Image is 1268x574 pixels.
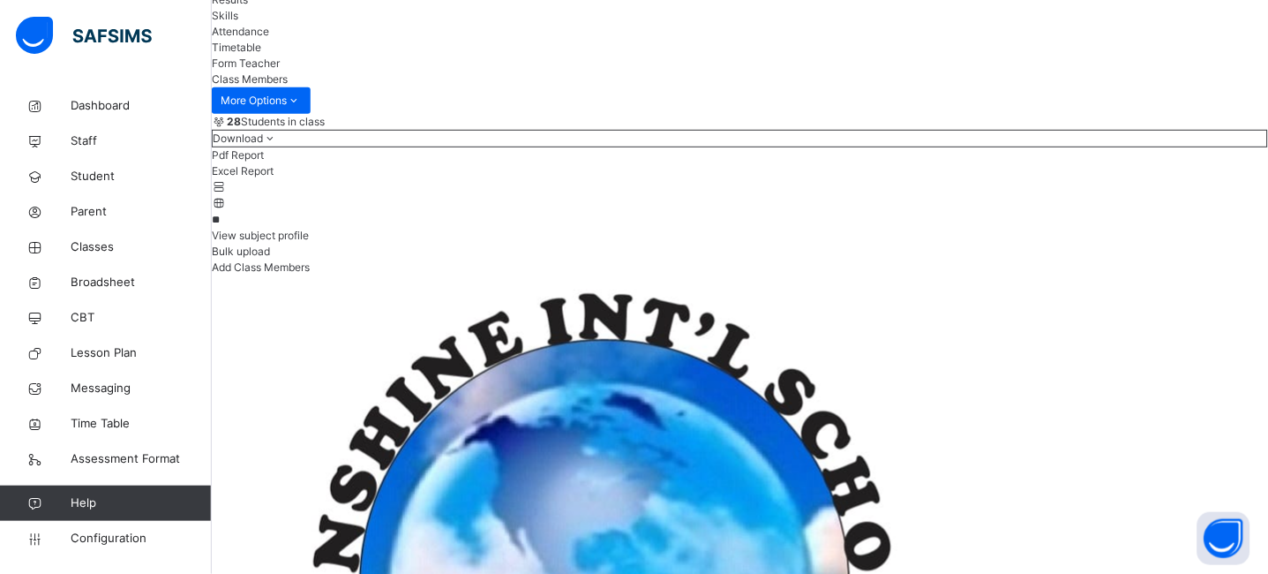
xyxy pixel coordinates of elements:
span: CBT [71,309,212,327]
img: safsims [16,17,152,54]
span: Students in class [227,114,325,130]
span: Dashboard [71,97,212,115]
span: Skills [212,9,238,22]
span: Form Teacher [212,57,280,70]
span: More Options [221,93,302,109]
span: Attendance [212,25,269,38]
li: dropdown-list-item-null-0 [212,147,1268,163]
li: dropdown-list-item-null-1 [212,163,1268,179]
span: Classes [71,238,212,256]
span: Student [71,168,212,185]
span: Parent [71,203,212,221]
span: Bulk upload [212,245,270,258]
span: Lesson Plan [71,344,212,362]
span: Class Members [212,72,288,86]
span: Staff [71,132,212,150]
span: Download [213,132,263,145]
span: Add Class Members [212,261,310,274]
b: 28 [227,115,241,128]
span: Assessment Format [71,450,212,468]
button: Open asap [1197,512,1250,565]
span: Messaging [71,380,212,397]
span: View subject profile [212,229,309,242]
span: Broadsheet [71,274,212,291]
span: Help [71,495,211,512]
span: Configuration [71,530,211,548]
span: Time Table [71,415,212,433]
span: Timetable [212,41,261,54]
